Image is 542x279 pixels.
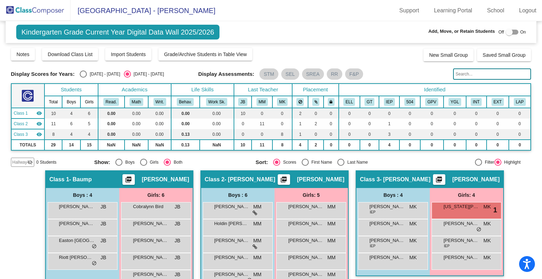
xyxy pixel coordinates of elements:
td: NaN [148,140,171,150]
span: On [520,29,526,35]
span: [PERSON_NAME] [214,203,249,210]
span: do_not_disturb_alt [92,244,97,249]
mat-icon: visibility_off [27,159,33,165]
div: Girls: 5 [275,188,348,202]
td: 10 [44,108,62,119]
span: MK [409,203,417,211]
td: 0.00 [98,119,125,129]
span: MM [327,203,336,211]
span: Import Students [111,51,146,57]
span: [PERSON_NAME] [288,220,324,227]
span: Display Assessments: [198,71,254,77]
td: 0.00 [148,129,171,140]
td: 0 [324,108,339,119]
button: ELL [343,98,355,106]
span: MK [483,203,491,211]
span: [PERSON_NAME] [369,237,405,244]
div: Filter [482,159,494,165]
div: [DATE] - [DATE] [131,71,164,77]
span: [PERSON_NAME] [444,220,479,227]
td: 0.00 [125,129,149,140]
td: 29 [44,140,62,150]
span: MK [409,254,417,261]
td: 0 [466,140,487,150]
div: Boys : 4 [46,188,119,202]
span: Add, Move, or Retain Students [428,28,495,35]
td: 0 [509,119,531,129]
th: Gifted and Talented [360,96,379,108]
input: Search... [453,68,531,80]
div: Both [171,159,182,165]
span: [PERSON_NAME] [444,237,479,244]
td: 0 [420,108,444,119]
mat-radio-group: Select an option [94,159,250,166]
span: [PERSON_NAME] [59,220,94,227]
td: 0 [444,140,466,150]
th: Keep away students [292,96,308,108]
td: 2 [292,108,308,119]
span: MM [327,271,336,278]
td: 1 [292,129,308,140]
span: [US_STATE][PERSON_NAME] [444,203,479,210]
span: MM [327,254,336,261]
span: Kindergarten Grade Current Year Digital Data Wall 2025/2026 [16,25,219,40]
a: Support [394,5,425,16]
td: 0 [420,129,444,140]
span: [PERSON_NAME] [452,176,500,183]
mat-chip: STM [259,68,278,80]
td: 4 [379,140,399,150]
td: Michelle Miller - Miller [11,119,44,129]
span: [PERSON_NAME] [214,237,249,244]
td: 0.00 [200,129,234,140]
td: 0 [466,108,487,119]
td: 0.00 [171,108,200,119]
button: JB [238,98,247,106]
td: TOTALS [11,140,44,150]
span: Riott [PERSON_NAME] [59,254,94,261]
td: 0.00 [148,119,171,129]
td: 0.13 [171,129,200,140]
button: Grade/Archive Students in Table View [158,48,253,61]
td: 6 [62,119,80,129]
span: MM [327,220,336,228]
td: 2 [308,140,324,150]
span: Display Scores for Years: [11,71,75,77]
th: Identified [339,84,531,96]
td: 4 [62,129,80,140]
button: Behav. [177,98,194,106]
td: 0.00 [98,108,125,119]
td: 0 [444,108,466,119]
td: 0 [308,108,324,119]
td: 1 [292,119,308,129]
button: Import Students [105,48,151,61]
span: Class 1 [14,110,28,116]
td: 0 [487,108,509,119]
td: 0 [272,119,292,129]
mat-chip: SREA [302,68,324,80]
span: [PERSON_NAME] [369,254,405,261]
span: Class 2 [14,121,28,127]
td: 0 [360,140,379,150]
th: 504 Plan [399,96,420,108]
span: [PERSON_NAME] [214,254,249,261]
span: [PERSON_NAME] [133,254,168,261]
mat-icon: visibility [36,121,42,127]
span: JB [101,203,106,211]
span: Cobralynn Bird [133,203,168,210]
span: Class 2 [205,176,224,183]
span: do_not_disturb_alt [92,261,97,266]
span: - Baump [69,176,92,183]
span: 0 Students [36,159,56,165]
span: JB [175,254,180,261]
th: Placement [292,84,339,96]
td: 0 [324,119,339,129]
div: Boys : 6 [201,188,275,202]
td: NaN [200,140,234,150]
div: Girls: 6 [119,188,193,202]
td: 0.00 [200,108,234,119]
td: 0 [487,119,509,129]
button: YGL [448,98,461,106]
mat-chip: F&P [345,68,363,80]
button: MK [277,98,288,106]
mat-icon: visibility [36,132,42,137]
